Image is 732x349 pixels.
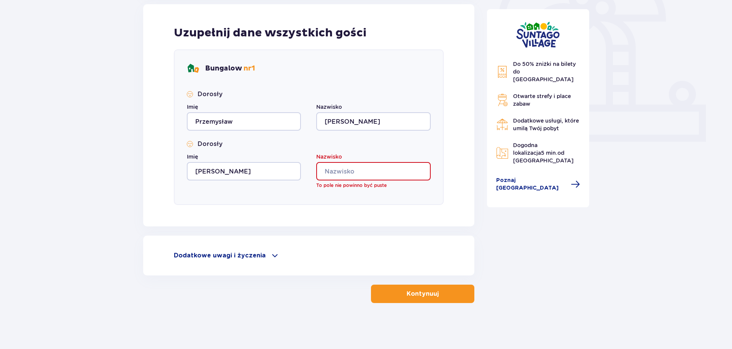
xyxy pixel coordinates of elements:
[187,112,301,131] input: Imię
[198,140,222,148] p: Dorosły
[187,162,301,180] input: Imię
[496,94,508,106] img: Grill Icon
[407,290,439,298] p: Kontynuuj
[316,162,430,180] input: Nazwisko
[513,118,579,131] span: Dodatkowe usługi, które umilą Twój pobyt
[187,141,193,147] img: Smile Icon
[496,118,508,131] img: Restaurant Icon
[496,177,580,192] a: Poznaj [GEOGRAPHIC_DATA]
[205,64,255,73] p: Bungalow
[513,61,576,82] span: Do 50% zniżki na bilety do [GEOGRAPHIC_DATA]
[316,103,342,111] label: Nazwisko
[316,153,342,161] label: Nazwisko
[541,150,557,156] span: 5 min.
[243,64,255,73] span: nr 1
[198,90,222,98] p: Dorosły
[496,147,508,159] img: Map Icon
[513,142,574,164] span: Dogodna lokalizacja od [GEOGRAPHIC_DATA]
[496,66,508,78] img: Discount Icon
[316,112,430,131] input: Nazwisko
[371,285,474,303] button: Kontynuuj
[174,26,366,40] p: Uzupełnij dane wszystkich gości
[187,62,199,75] img: bungalows Icon
[513,93,571,107] span: Otwarte strefy i place zabaw
[187,153,198,161] label: Imię
[516,21,560,48] img: Suntago Village
[496,177,567,192] span: Poznaj [GEOGRAPHIC_DATA]
[187,91,193,97] img: Smile Icon
[316,182,430,189] p: To pole nie powinno być puste
[174,251,266,260] p: Dodatkowe uwagi i życzenia
[187,103,198,111] label: Imię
